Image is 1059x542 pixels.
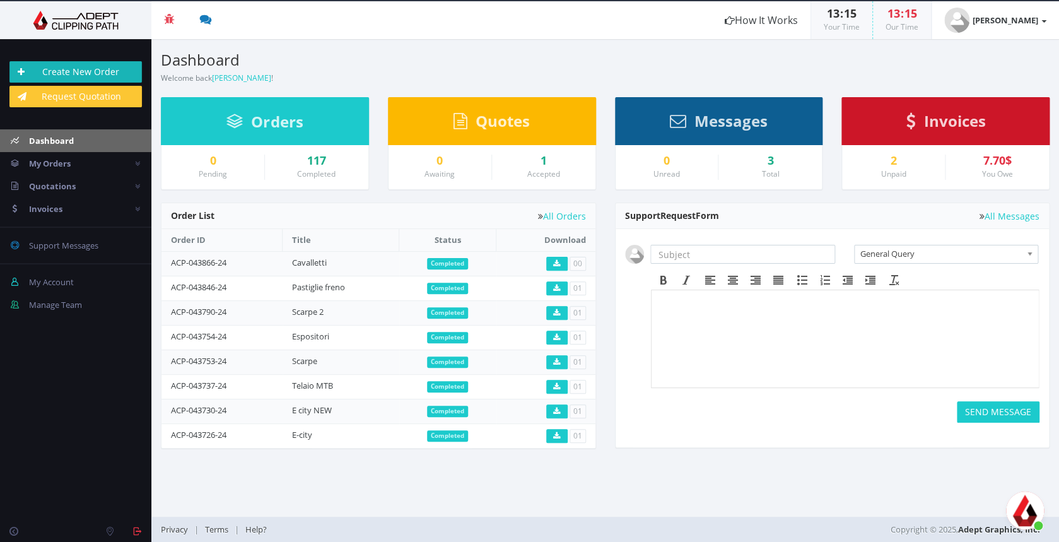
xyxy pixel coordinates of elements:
[427,356,468,368] span: Completed
[699,272,722,288] div: Align left
[29,158,71,169] span: My Orders
[171,404,226,416] a: ACP-043730-24
[171,380,226,391] a: ACP-043737-24
[1006,492,1044,529] div: Aprire la chat
[29,276,74,288] span: My Account
[292,380,333,391] a: Telaio MTB
[836,272,859,288] div: Decrease indent
[399,229,496,251] th: Status
[527,168,560,179] small: Accepted
[887,6,900,21] span: 13
[694,110,768,131] span: Messages
[886,21,918,32] small: Our Time
[424,168,455,179] small: Awaiting
[161,229,283,251] th: Order ID
[973,15,1038,26] strong: [PERSON_NAME]
[292,404,332,416] a: E city NEW
[860,245,1021,262] span: General Query
[29,135,74,146] span: Dashboard
[398,155,482,167] a: 0
[625,155,709,167] a: 0
[171,331,226,342] a: ACP-043754-24
[239,524,273,535] a: Help?
[171,155,255,167] div: 0
[427,283,468,294] span: Completed
[944,8,969,33] img: user_default.jpg
[29,240,98,251] span: Support Messages
[171,209,214,221] span: Order List
[496,229,595,251] th: Download
[538,211,586,221] a: All Orders
[900,6,904,21] span: :
[982,168,1013,179] small: You Owe
[791,272,814,288] div: Bullet list
[650,245,836,264] input: Subject
[814,272,836,288] div: Numbered list
[161,73,273,83] small: Welcome back !
[161,52,596,68] h3: Dashboard
[292,306,324,317] a: Scarpe 2
[427,332,468,343] span: Completed
[9,11,142,30] img: Adept Graphics
[891,523,1040,536] span: Copyright © 2025,
[881,168,906,179] small: Unpaid
[980,211,1039,221] a: All Messages
[29,299,82,310] span: Manage Team
[761,168,779,179] small: Total
[292,281,345,293] a: Pastiglie freno
[904,6,917,21] span: 15
[29,203,62,215] span: Invoices
[670,118,768,129] a: Messages
[728,155,812,167] div: 3
[427,258,468,269] span: Completed
[171,429,226,440] a: ACP-043726-24
[476,110,530,131] span: Quotes
[859,272,882,288] div: Increase indent
[652,272,675,288] div: Bold
[955,155,1039,167] div: 7.70$
[767,272,790,288] div: Justify
[844,6,857,21] span: 15
[840,6,844,21] span: :
[171,281,226,293] a: ACP-043846-24
[501,155,586,167] a: 1
[9,61,142,83] a: Create New Order
[851,155,935,167] a: 2
[226,119,303,130] a: Orders
[199,168,227,179] small: Pending
[283,229,399,251] th: Title
[906,118,985,129] a: Invoices
[824,21,860,32] small: Your Time
[199,524,235,535] a: Terms
[292,257,327,268] a: Cavalletti
[827,6,840,21] span: 13
[427,430,468,442] span: Completed
[653,168,680,179] small: Unread
[652,290,1039,387] iframe: Rich Text Area. Press ALT-F9 for menu. Press ALT-F10 for toolbar. Press ALT-0 for help
[660,209,696,221] span: Request
[625,245,644,264] img: user_default.jpg
[957,401,1039,423] button: SEND MESSAGE
[297,168,336,179] small: Completed
[722,272,744,288] div: Align center
[883,272,906,288] div: Clear formatting
[427,406,468,417] span: Completed
[427,307,468,319] span: Completed
[292,355,317,367] a: Scarpe
[212,73,271,83] a: [PERSON_NAME]
[932,1,1059,39] a: [PERSON_NAME]
[171,306,226,317] a: ACP-043790-24
[923,110,985,131] span: Invoices
[29,180,76,192] span: Quotations
[171,355,226,367] a: ACP-043753-24
[453,118,530,129] a: Quotes
[427,381,468,392] span: Completed
[958,524,1040,535] a: Adept Graphics, Inc.
[251,111,303,132] span: Orders
[292,331,329,342] a: Espositori
[161,524,194,535] a: Privacy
